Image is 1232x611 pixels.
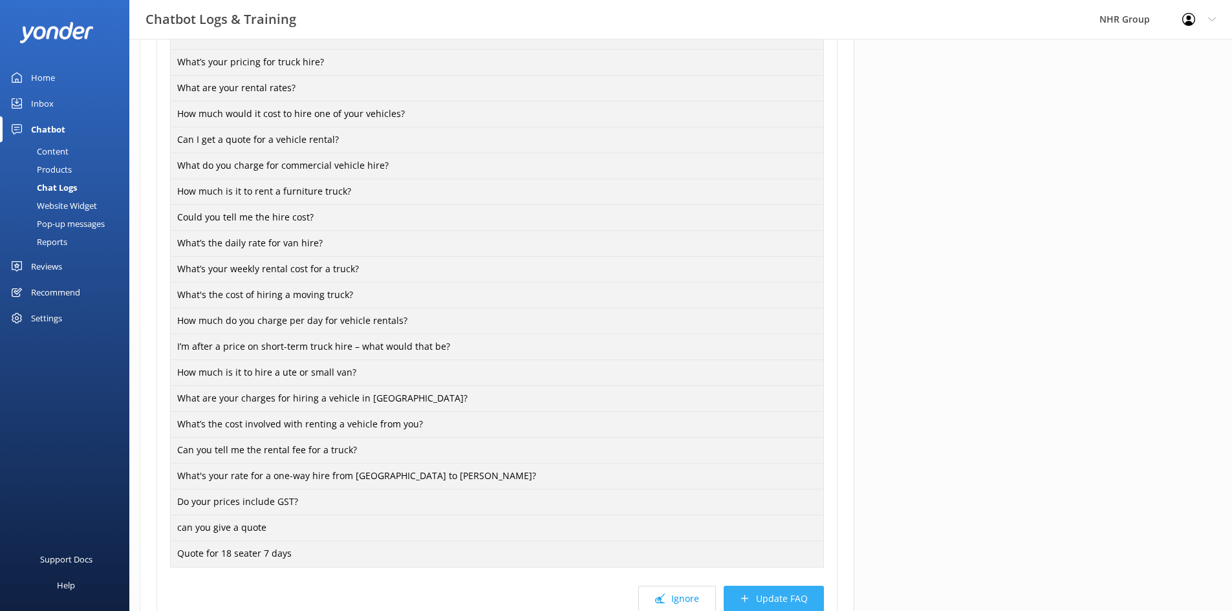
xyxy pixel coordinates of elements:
[31,253,62,279] div: Reviews
[170,75,824,102] div: What are your rental rates?
[8,142,129,160] a: Content
[170,230,824,257] div: What’s the daily rate for van hire?
[8,197,97,215] div: Website Widget
[8,215,129,233] a: Pop-up messages
[170,515,824,542] div: can you give a quote
[19,22,94,43] img: yonder-white-logo.png
[8,197,129,215] a: Website Widget
[146,9,296,30] h3: Chatbot Logs & Training
[170,204,824,231] div: Could you tell me the hire cost?
[8,160,72,178] div: Products
[8,233,129,251] a: Reports
[170,359,824,387] div: How much is it to hire a ute or small van?
[31,116,65,142] div: Chatbot
[170,385,824,413] div: What are your charges for hiring a vehicle in [GEOGRAPHIC_DATA]?
[170,411,824,438] div: What’s the cost involved with renting a vehicle from you?
[170,153,824,180] div: What do you charge for commercial vehicle hire?
[31,91,54,116] div: Inbox
[170,308,824,335] div: How much do you charge per day for vehicle rentals?
[170,489,824,516] div: Do your prices include GST?
[170,101,824,128] div: How much would it cost to hire one of your vehicles?
[40,546,92,572] div: Support Docs
[170,49,824,76] div: What’s your pricing for truck hire?
[57,572,75,598] div: Help
[170,178,824,206] div: How much is it to rent a furniture truck?
[170,437,824,464] div: Can you tell me the rental fee for a truck?
[31,305,62,331] div: Settings
[170,463,824,490] div: What's your rate for a one-way hire from [GEOGRAPHIC_DATA] to [PERSON_NAME]?
[170,282,824,309] div: What's the cost of hiring a moving truck?
[170,127,824,154] div: Can I get a quote for a vehicle rental?
[170,256,824,283] div: What’s your weekly rental cost for a truck?
[8,178,129,197] a: Chat Logs
[31,279,80,305] div: Recommend
[170,334,824,361] div: I’m after a price on short-term truck hire – what would that be?
[31,65,55,91] div: Home
[170,541,824,568] div: Quote for 18 seater 7 days
[8,178,77,197] div: Chat Logs
[8,215,105,233] div: Pop-up messages
[8,233,67,251] div: Reports
[8,160,129,178] a: Products
[8,142,69,160] div: Content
